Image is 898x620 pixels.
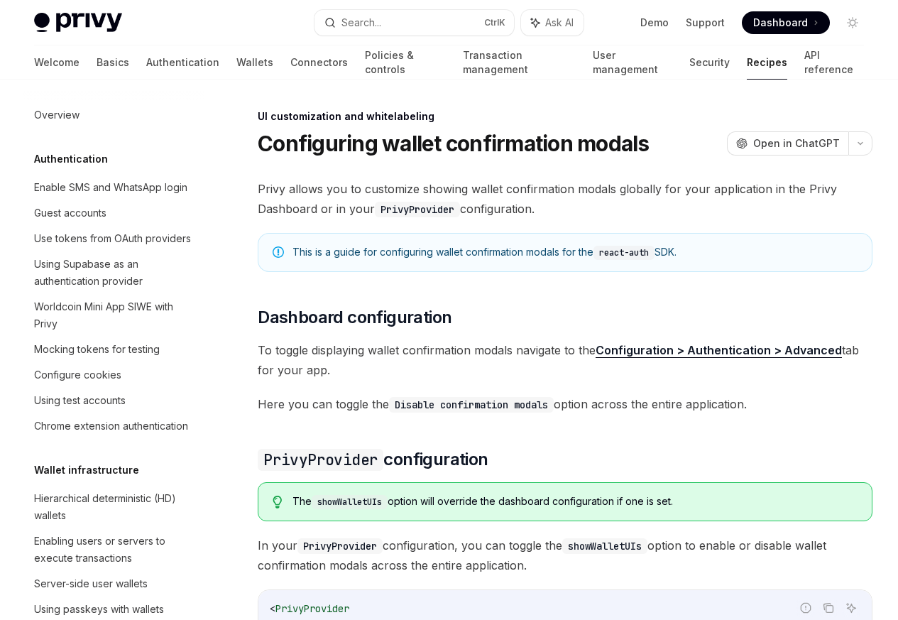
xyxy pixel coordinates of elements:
a: Overview [23,102,204,128]
button: Search...CtrlK [314,10,514,36]
button: Report incorrect code [796,599,815,617]
code: Disable confirmation modals [389,397,554,413]
a: Welcome [34,45,80,80]
a: Chrome extension authentication [23,413,204,439]
button: Copy the contents from the code block [819,599,838,617]
code: showWalletUIs [562,538,647,554]
div: Chrome extension authentication [34,418,188,435]
div: Using Supabase as an authentication provider [34,256,196,290]
div: Worldcoin Mini App SIWE with Privy [34,298,196,332]
div: Search... [341,14,381,31]
code: showWalletUIs [312,495,388,509]
button: Ask AI [842,599,860,617]
div: Configure cookies [34,366,121,384]
div: Use tokens from OAuth providers [34,230,191,247]
code: PrivyProvider [297,538,383,554]
div: Using test accounts [34,392,126,409]
span: In your configuration, you can toggle the option to enable or disable wallet confirmation modals ... [258,535,872,575]
a: Use tokens from OAuth providers [23,226,204,251]
a: Enable SMS and WhatsApp login [23,175,204,200]
img: light logo [34,13,122,33]
a: User management [593,45,673,80]
code: PrivyProvider [375,202,460,217]
a: Dashboard [742,11,830,34]
span: Here you can toggle the option across the entire application. [258,394,872,414]
a: Hierarchical deterministic (HD) wallets [23,486,204,528]
div: Enabling users or servers to execute transactions [34,533,196,567]
a: Mocking tokens for testing [23,337,204,362]
a: Security [689,45,730,80]
svg: Note [273,246,284,258]
div: Server-side user wallets [34,575,148,592]
code: react-auth [593,246,655,260]
span: configuration [258,448,488,471]
span: Open in ChatGPT [753,136,840,151]
a: Configuration > Authentication > Advanced [596,343,842,358]
a: Server-side user wallets [23,571,204,597]
a: Support [686,16,725,30]
div: Guest accounts [34,205,106,222]
code: PrivyProvider [258,449,383,471]
div: Enable SMS and WhatsApp login [34,179,187,196]
div: Mocking tokens for testing [34,341,160,358]
div: This is a guide for configuring wallet confirmation modals for the SDK. [292,245,858,260]
a: API reference [804,45,864,80]
div: Overview [34,107,80,124]
span: Privy allows you to customize showing wallet confirmation modals globally for your application in... [258,179,872,219]
a: Using Supabase as an authentication provider [23,251,204,294]
span: To toggle displaying wallet confirmation modals navigate to the tab for your app. [258,340,872,380]
a: Transaction management [463,45,575,80]
div: UI customization and whitelabeling [258,109,872,124]
a: Worldcoin Mini App SIWE with Privy [23,294,204,337]
a: Demo [640,16,669,30]
a: Basics [97,45,129,80]
a: Policies & controls [365,45,446,80]
h5: Authentication [34,151,108,168]
span: Dashboard configuration [258,306,451,329]
span: PrivyProvider [275,602,349,615]
a: Using test accounts [23,388,204,413]
svg: Tip [273,496,283,508]
a: Configure cookies [23,362,204,388]
span: Dashboard [753,16,808,30]
a: Enabling users or servers to execute transactions [23,528,204,571]
button: Open in ChatGPT [727,131,848,156]
a: Wallets [236,45,273,80]
h1: Configuring wallet confirmation modals [258,131,650,156]
div: The option will override the dashboard configuration if one is set. [292,494,858,509]
a: Connectors [290,45,348,80]
div: Using passkeys with wallets [34,601,164,618]
span: Ask AI [545,16,574,30]
button: Ask AI [521,10,584,36]
a: Recipes [747,45,787,80]
span: Ctrl K [484,17,505,28]
h5: Wallet infrastructure [34,462,139,479]
div: Hierarchical deterministic (HD) wallets [34,490,196,524]
a: Guest accounts [23,200,204,226]
button: Toggle dark mode [841,11,864,34]
a: Authentication [146,45,219,80]
span: < [270,602,275,615]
